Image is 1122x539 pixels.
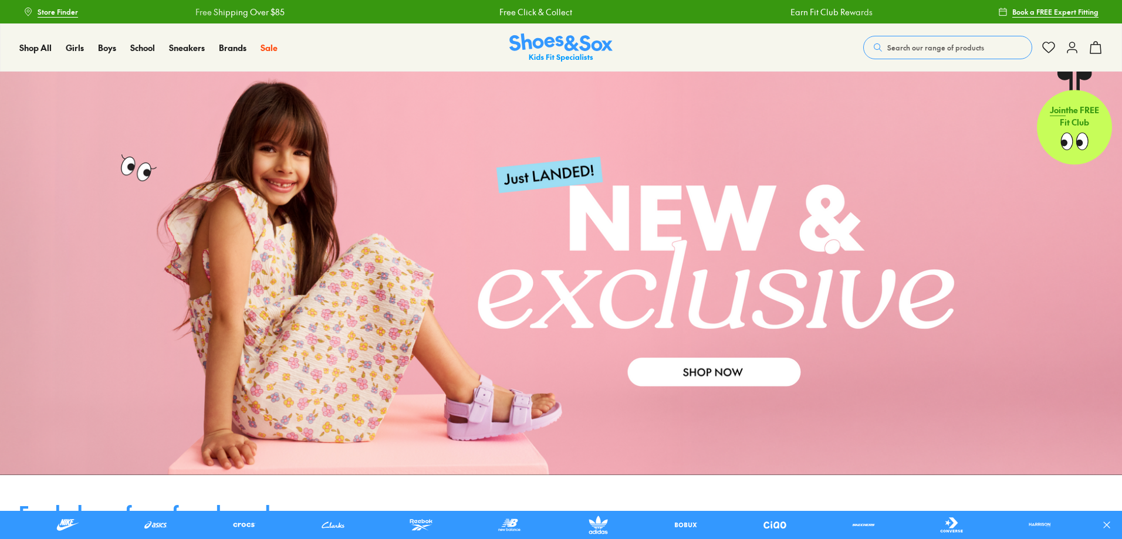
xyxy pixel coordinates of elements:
[219,42,246,53] span: Brands
[38,6,78,17] span: Store Finder
[887,42,984,53] span: Search our range of products
[1037,94,1112,138] p: the FREE Fit Club
[23,1,78,22] a: Store Finder
[98,42,116,54] a: Boys
[169,42,205,53] span: Sneakers
[1037,71,1112,165] a: Jointhe FREE Fit Club
[98,42,116,53] span: Boys
[509,33,613,62] a: Shoes & Sox
[130,42,155,54] a: School
[194,6,283,18] a: Free Shipping Over $85
[19,42,52,53] span: Shop All
[66,42,84,54] a: Girls
[169,42,205,54] a: Sneakers
[1050,104,1066,116] span: Join
[19,42,52,54] a: Shop All
[219,42,246,54] a: Brands
[998,1,1099,22] a: Book a FREE Expert Fitting
[509,33,613,62] img: SNS_Logo_Responsive.svg
[261,42,278,53] span: Sale
[1012,6,1099,17] span: Book a FREE Expert Fitting
[863,36,1032,59] button: Search our range of products
[498,6,570,18] a: Free Click & Collect
[130,42,155,53] span: School
[261,42,278,54] a: Sale
[789,6,871,18] a: Earn Fit Club Rewards
[66,42,84,53] span: Girls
